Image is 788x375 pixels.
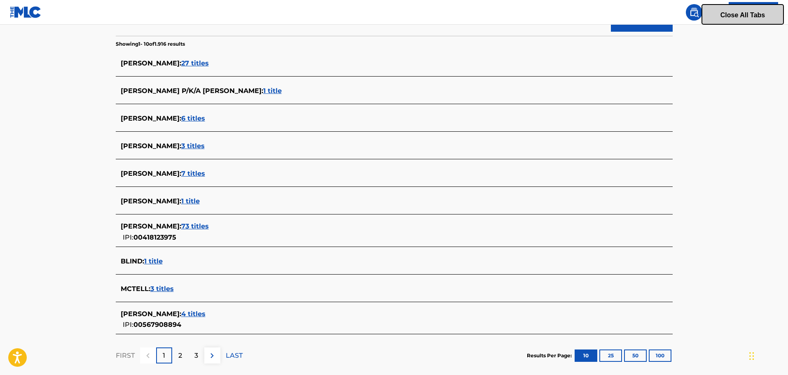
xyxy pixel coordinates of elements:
[181,170,205,177] span: 7 titles
[527,352,574,359] p: Results Per Page:
[121,257,144,265] span: BLIND :
[121,197,181,205] span: [PERSON_NAME] :
[749,344,754,368] div: Ziehen
[133,321,181,328] span: 00567908894
[689,7,699,17] img: search
[133,233,176,241] span: 00418123975
[121,114,181,122] span: [PERSON_NAME] :
[144,257,163,265] span: 1 title
[207,351,217,361] img: right
[121,310,181,318] span: [PERSON_NAME] :
[116,40,185,48] p: Showing 1 - 10 of 1.916 results
[123,321,133,328] span: IPI:
[121,87,263,95] span: [PERSON_NAME] P/K/A [PERSON_NAME] :
[121,59,181,67] span: [PERSON_NAME] :
[226,351,243,361] p: LAST
[10,6,42,18] img: MLC Logo
[181,197,200,205] span: 1 title
[116,351,135,361] p: FIRST
[121,170,181,177] span: [PERSON_NAME] :
[123,233,133,241] span: IPI:
[747,335,788,375] iframe: Chat Widget
[194,351,198,361] p: 3
[181,310,206,318] span: 4 titles
[121,142,181,150] span: [PERSON_NAME] :
[649,349,671,362] button: 100
[729,2,778,23] a: Log In
[624,349,647,362] button: 50
[163,351,165,361] p: 1
[181,114,205,122] span: 6 titles
[181,142,205,150] span: 3 titles
[181,59,209,67] span: 27 titles
[599,349,622,362] button: 25
[263,87,282,95] span: 1 title
[686,4,702,21] a: Public Search
[575,349,597,362] button: 10
[150,285,174,293] span: 3 titles
[701,4,784,25] button: Close All Tabs
[178,351,182,361] p: 2
[121,222,181,230] span: [PERSON_NAME] :
[747,335,788,375] div: Chat-Widget
[121,285,150,293] span: MCTELL :
[181,222,209,230] span: 73 titles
